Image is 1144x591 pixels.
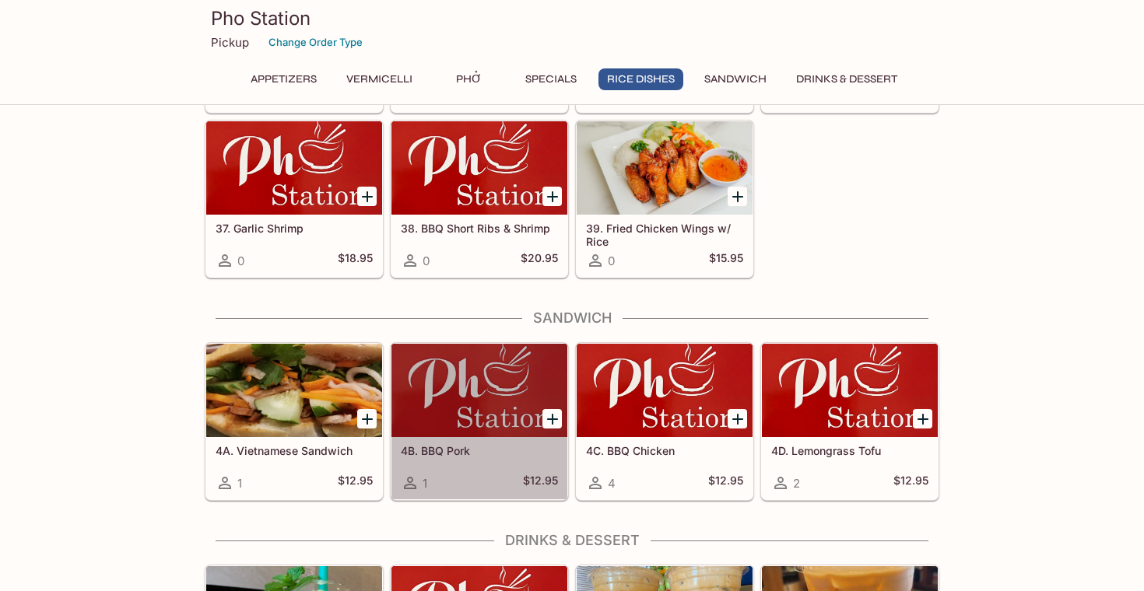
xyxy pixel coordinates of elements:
[893,474,928,492] h5: $12.95
[771,444,928,457] h5: 4D. Lemongrass Tofu
[788,68,906,90] button: Drinks & Dessert
[423,476,427,491] span: 1
[728,409,747,428] button: Add 4C. BBQ Chicken
[391,343,568,500] a: 4B. BBQ Pork1$12.95
[211,35,249,50] p: Pickup
[586,222,743,247] h5: 39. Fried Chicken Wings w/ Rice
[205,309,939,327] h4: Sandwich
[516,68,586,90] button: Specials
[598,68,683,90] button: Rice Dishes
[205,532,939,549] h4: Drinks & Dessert
[576,343,753,500] a: 4C. BBQ Chicken4$12.95
[762,344,938,437] div: 4D. Lemongrass Tofu
[542,187,562,206] button: Add 38. BBQ Short Ribs & Shrimp
[761,343,939,500] a: 4D. Lemongrass Tofu2$12.95
[357,409,377,428] button: Add 4A. Vietnamese Sandwich
[521,251,558,270] h5: $20.95
[206,344,382,437] div: 4A. Vietnamese Sandwich
[423,254,430,268] span: 0
[357,187,377,206] button: Add 37. Garlic Shrimp
[401,222,558,235] h5: 38. BBQ Short Ribs & Shrimp
[216,222,373,235] h5: 37. Garlic Shrimp
[433,68,504,90] button: Phở
[608,476,616,491] span: 4
[261,30,370,54] button: Change Order Type
[391,121,568,278] a: 38. BBQ Short Ribs & Shrimp0$20.95
[242,68,325,90] button: Appetizers
[709,251,743,270] h5: $15.95
[391,344,567,437] div: 4B. BBQ Pork
[577,344,753,437] div: 4C. BBQ Chicken
[338,251,373,270] h5: $18.95
[586,444,743,457] h5: 4C. BBQ Chicken
[728,187,747,206] button: Add 39. Fried Chicken Wings w/ Rice
[523,474,558,492] h5: $12.95
[211,6,933,30] h3: Pho Station
[206,121,382,215] div: 37. Garlic Shrimp
[542,409,562,428] button: Add 4B. BBQ Pork
[696,68,775,90] button: Sandwich
[608,254,615,268] span: 0
[205,121,383,278] a: 37. Garlic Shrimp0$18.95
[338,68,421,90] button: Vermicelli
[913,409,932,428] button: Add 4D. Lemongrass Tofu
[391,121,567,215] div: 38. BBQ Short Ribs & Shrimp
[338,474,373,492] h5: $12.95
[216,444,373,457] h5: 4A. Vietnamese Sandwich
[205,343,383,500] a: 4A. Vietnamese Sandwich1$12.95
[577,121,753,215] div: 39. Fried Chicken Wings w/ Rice
[401,444,558,457] h5: 4B. BBQ Pork
[576,121,753,278] a: 39. Fried Chicken Wings w/ Rice0$15.95
[237,254,244,268] span: 0
[793,476,800,491] span: 2
[237,476,242,491] span: 1
[708,474,743,492] h5: $12.95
